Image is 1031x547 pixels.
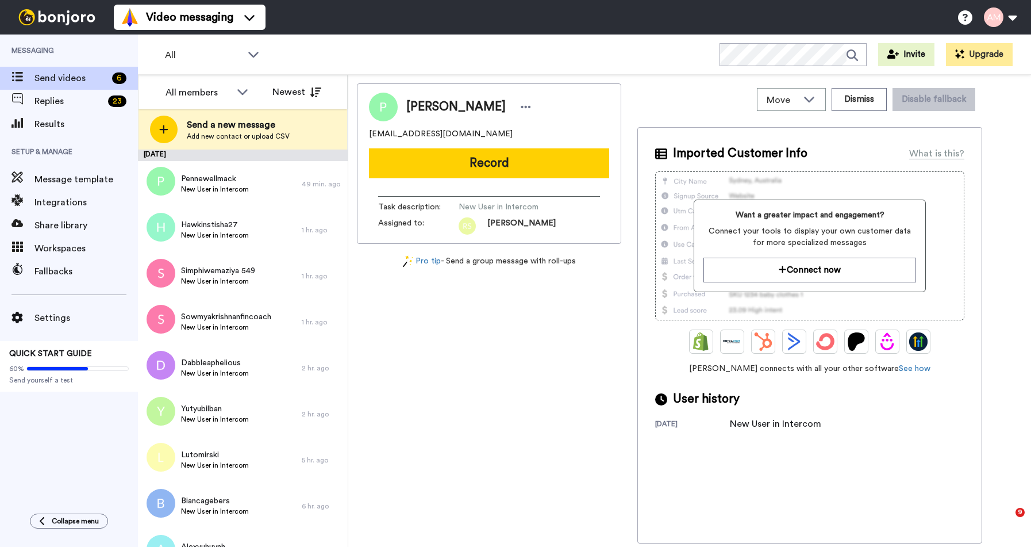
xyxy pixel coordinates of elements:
[181,461,249,470] span: New User in Intercom
[147,213,175,242] img: h.png
[892,88,975,111] button: Disable fallback
[181,311,271,323] span: Sowmyakrishnanfincoach
[703,258,915,282] button: Connect now
[403,255,413,267] img: magic-wand.svg
[723,332,741,351] img: Ontraport
[181,219,249,231] span: Hawkinstisha27
[878,332,897,351] img: Drip
[369,148,609,178] button: Record
[302,502,342,511] div: 6 hr. ago
[181,277,255,286] span: New User in Intercom
[264,81,330,104] button: Newest
[187,118,290,132] span: Send a new message
[187,132,290,141] span: Add new contact or upload CSV
[369,93,398,121] img: Image of Porshe Blackmon
[108,95,126,107] div: 23
[181,415,249,424] span: New User in Intercom
[655,363,964,374] span: [PERSON_NAME] connects with all your other software
[34,196,138,209] span: Integrations
[34,219,138,232] span: Share library
[112,72,126,84] div: 6
[847,332,865,351] img: Patreon
[181,369,249,378] span: New User in Intercom
[785,332,803,351] img: ActiveCampaign
[378,217,459,235] span: Assigned to:
[181,231,249,240] span: New User in Intercom
[673,145,807,162] span: Imported Customer Info
[692,332,710,351] img: Shopify
[14,9,100,25] img: bj-logo-header-white.svg
[302,364,342,373] div: 2 hr. ago
[166,86,231,100] div: All members
[181,495,249,507] span: Biancagebers
[52,517,99,526] span: Collapse menu
[9,376,129,385] span: Send yourself a test
[378,201,459,213] span: Task description :
[992,508,1020,535] iframe: Intercom live chat
[146,9,233,25] span: Video messaging
[369,128,513,140] span: [EMAIL_ADDRESS][DOMAIN_NAME]
[34,311,138,325] span: Settings
[138,150,348,161] div: [DATE]
[899,365,930,373] a: See how
[832,88,887,111] button: Dismiss
[459,201,568,213] span: New User in Intercom
[181,507,249,516] span: New User in Intercom
[121,8,139,26] img: vm-color.svg
[487,217,556,235] span: [PERSON_NAME]
[302,271,342,281] div: 1 hr. ago
[147,351,175,380] img: d.png
[1015,508,1025,517] span: 9
[754,332,772,351] img: Hubspot
[9,364,24,373] span: 60%
[673,391,740,408] span: User history
[406,98,506,116] span: [PERSON_NAME]
[181,323,271,332] span: New User in Intercom
[878,43,934,66] button: Invite
[302,410,342,419] div: 2 hr. ago
[946,43,1013,66] button: Upgrade
[147,167,175,196] img: p.png
[302,225,342,235] div: 1 hr. ago
[767,93,798,107] span: Move
[909,147,964,160] div: What is this?
[147,305,175,334] img: s.png
[703,225,915,248] span: Connect your tools to display your own customer data for more specialized messages
[302,456,342,465] div: 5 hr. ago
[816,332,834,351] img: ConvertKit
[181,357,249,369] span: Dabbleaphelious
[34,117,138,131] span: Results
[147,259,175,288] img: s.png
[165,48,242,62] span: All
[147,489,175,518] img: b.png
[655,419,730,431] div: [DATE]
[181,403,249,415] span: Yutyubilban
[302,179,342,189] div: 49 min. ago
[34,173,138,186] span: Message template
[703,209,915,221] span: Want a greater impact and engagement?
[181,449,249,461] span: Lutomirski
[34,71,107,85] span: Send videos
[9,350,92,358] span: QUICK START GUIDE
[181,173,249,185] span: Pennewellmack
[147,397,175,426] img: y.png
[357,255,621,267] div: - Send a group message with roll-ups
[181,265,255,277] span: Simphiwemaziya 549
[34,265,138,278] span: Fallbacks
[181,185,249,194] span: New User in Intercom
[909,332,928,351] img: GoHighLevel
[302,318,342,327] div: 1 hr. ago
[147,443,175,472] img: l.png
[30,514,108,529] button: Collapse menu
[730,417,821,431] div: New User in Intercom
[34,94,103,108] span: Replies
[34,242,138,255] span: Workspaces
[403,255,441,267] a: Pro tip
[459,217,476,235] img: rs.png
